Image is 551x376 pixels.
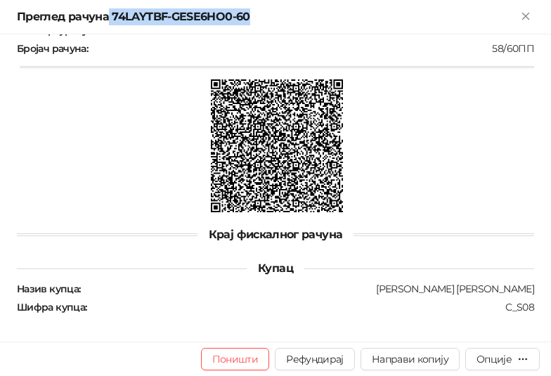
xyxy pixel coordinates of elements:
[17,8,517,25] div: Преглед рачуна 74LAYTBF-GESE6HO0-60
[17,42,88,55] strong: Бројач рачуна :
[17,283,80,295] strong: Назив купца :
[361,348,460,370] button: Направи копију
[88,301,536,313] div: C_S08
[517,8,534,25] button: Close
[211,79,344,212] img: QR код
[17,301,86,313] strong: Шифра купца :
[201,348,270,370] button: Поништи
[372,353,448,365] span: Направи копију
[275,348,355,370] button: Рефундирај
[89,42,536,55] div: 58/60ПП
[247,261,304,275] span: Купац
[82,283,536,295] div: [PERSON_NAME] [PERSON_NAME]
[465,348,540,370] button: Опције
[477,353,512,365] div: Опције
[197,228,354,241] span: Крај фискалног рачуна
